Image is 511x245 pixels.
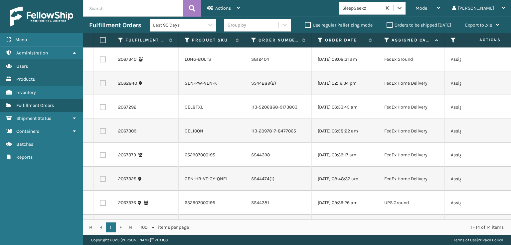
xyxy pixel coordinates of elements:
[465,22,492,28] span: Export to .xls
[16,128,39,134] span: Containers
[118,80,137,87] a: 2062840
[118,152,136,158] a: 2067379
[16,76,35,82] span: Products
[378,71,445,95] td: FedEx Home Delivery
[185,128,203,134] a: CEL10QN
[140,224,150,231] span: 100
[454,238,477,242] a: Terms of Use
[245,191,312,215] td: SS44381
[378,143,445,167] td: FedEx Home Delivery
[392,37,432,43] label: Assigned Carrier Service
[245,215,312,239] td: SG12405
[125,37,166,43] label: Fulfillment Order Id
[258,37,299,43] label: Order Number
[106,222,116,232] a: 1
[378,191,445,215] td: UPS Ground
[245,95,312,119] td: 113-5206868-9173863
[10,7,73,27] img: logo
[16,103,54,108] span: Fulfillment Orders
[118,56,136,63] a: 2067340
[215,5,231,11] span: Actions
[89,21,141,29] h3: Fulfillment Orders
[454,235,503,245] div: |
[378,119,445,143] td: FedEx Home Delivery
[312,119,378,143] td: [DATE] 06:58:22 am
[192,37,232,43] label: Product SKU
[378,215,445,239] td: UPS Ground
[342,5,382,12] div: SleepGeekz
[312,95,378,119] td: [DATE] 06:33:45 am
[118,176,136,182] a: 2067325
[16,141,33,147] span: Batches
[91,235,168,245] p: Copyright 2023 [PERSON_NAME]™ v 1.0.188
[185,152,215,158] a: 652907000195
[118,200,136,206] a: 2067376
[312,47,378,71] td: [DATE] 09:08:31 am
[140,222,189,232] span: items per page
[458,35,505,45] span: Actions
[305,22,373,28] label: Use regular Palletizing mode
[228,22,246,29] div: Group by
[312,167,378,191] td: [DATE] 08:48:32 am
[378,95,445,119] td: FedEx Home Delivery
[185,56,211,62] a: LONG-BOLTS
[325,37,365,43] label: Order Date
[312,143,378,167] td: [DATE] 09:39:17 am
[245,143,312,167] td: SS44398
[16,50,48,56] span: Administration
[153,22,205,29] div: Last 90 Days
[118,128,136,134] a: 2067309
[387,22,451,28] label: Orders to be shipped [DATE]
[185,200,215,205] a: 652907000195
[245,47,312,71] td: SG12404
[16,116,51,121] span: Shipment Status
[16,63,28,69] span: Users
[185,176,228,182] a: GEN-HB-VT-GY-QNFL
[118,104,136,111] a: 2067292
[15,37,27,42] span: Menu
[378,47,445,71] td: FedEx Ground
[185,80,217,86] a: GEN-PW-VEN-K
[16,154,33,160] span: Reports
[16,90,36,95] span: Inventory
[198,224,504,231] div: 1 - 14 of 14 items
[312,71,378,95] td: [DATE] 02:16:34 pm
[312,191,378,215] td: [DATE] 09:39:26 am
[416,5,427,11] span: Mode
[478,238,503,242] a: Privacy Policy
[312,215,378,239] td: [DATE] 09:39:12 am
[245,119,312,143] td: 113-2097817-8477065
[185,104,203,110] a: CEL8TXL
[245,71,312,95] td: SS44289(2)
[245,167,312,191] td: SS44474(1)
[378,167,445,191] td: FedEx Home Delivery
